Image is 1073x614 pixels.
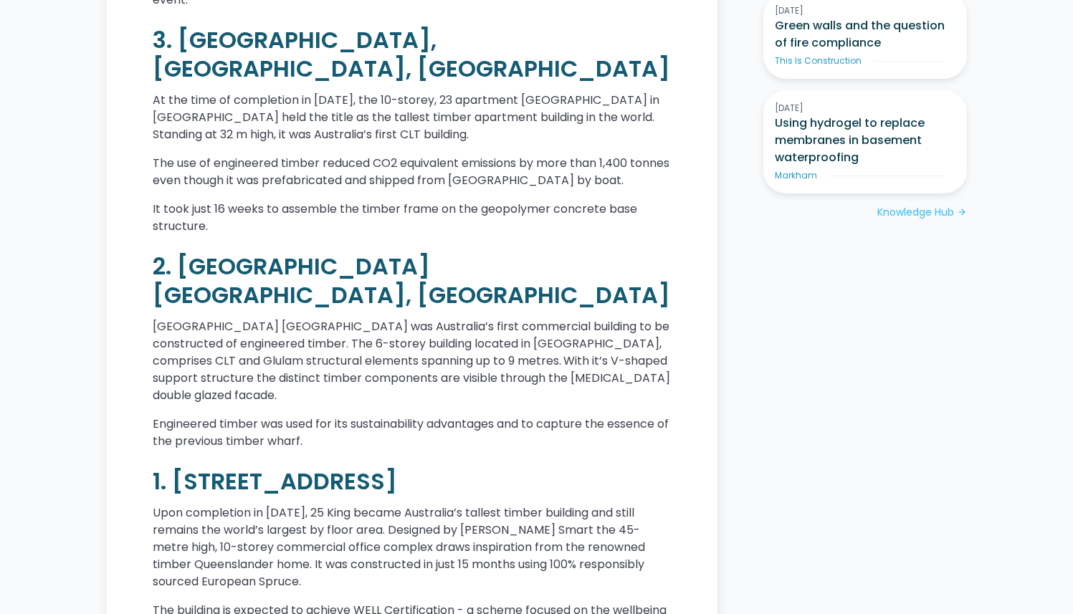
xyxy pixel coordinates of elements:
p: At the time of completion in [DATE], the 10-storey, 23 apartment [GEOGRAPHIC_DATA] in [GEOGRAPHIC... [153,92,672,143]
h3: Green walls and the question of fire compliance [775,17,955,52]
div: Markham [775,169,817,182]
h3: Using hydrogel to replace membranes in basement waterproofing [775,115,955,166]
div: This Is Construction [775,54,862,67]
p: Upon completion in [DATE], 25 King became Australia’s tallest timber building and still remains t... [153,504,672,590]
p: It took just 16 weeks to assemble the timber frame on the geopolymer concrete base structure. [153,201,672,235]
div: Knowledge Hub [877,205,954,220]
a: [DATE]Using hydrogel to replace membranes in basement waterproofingMarkham [763,90,967,193]
p: The use of engineered timber reduced CO2 equivalent emissions by more than 1,400 tonnes even thou... [153,155,672,189]
div: [DATE] [775,4,955,17]
div: arrow_forward [957,206,967,220]
div: [DATE] [775,102,955,115]
p: Engineered timber was used for its sustainability advantages and to capture the essence of the pr... [153,416,672,450]
h2: 3. [GEOGRAPHIC_DATA], [GEOGRAPHIC_DATA], [GEOGRAPHIC_DATA] [153,26,672,83]
h2: 2. [GEOGRAPHIC_DATA] [GEOGRAPHIC_DATA], [GEOGRAPHIC_DATA] [153,252,672,310]
h2: 1. [STREET_ADDRESS] [153,467,672,496]
a: Knowledge Hubarrow_forward [877,205,967,220]
p: [GEOGRAPHIC_DATA] [GEOGRAPHIC_DATA] was Australia’s first commercial building to be constructed o... [153,318,672,404]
